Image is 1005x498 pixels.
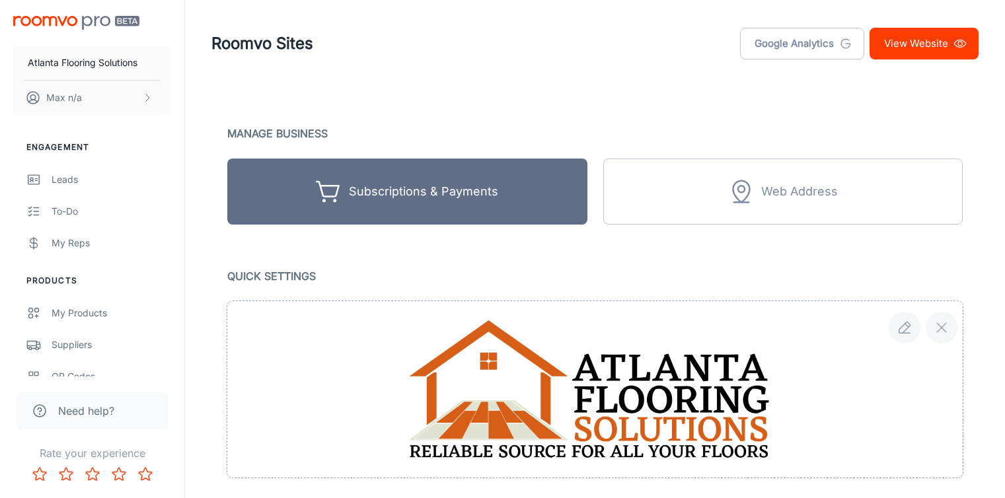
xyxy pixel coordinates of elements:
[106,461,132,487] button: Rate 4 star
[603,159,963,225] button: Web Address
[603,159,963,225] div: Unlock with subscription
[740,28,864,59] a: Google Analytics tracking code can be added using the Custom Code feature on this page
[58,403,114,419] span: Need help?
[28,55,137,70] p: Atlanta Flooring Solutions
[52,204,171,219] div: To-do
[132,461,159,487] button: Rate 5 star
[211,32,313,55] h1: Roomvo Sites
[227,267,963,285] p: Quick Settings
[53,461,79,487] button: Rate 2 star
[52,306,171,320] div: My Products
[227,124,963,143] p: Manage Business
[46,90,82,105] p: Max n/a
[52,338,171,352] div: Suppliers
[11,445,174,461] p: Rate your experience
[13,16,139,30] img: Roomvo PRO Beta
[398,306,792,472] img: file preview
[870,28,979,59] a: View Website
[227,159,587,225] button: Subscriptions & Payments
[52,369,171,384] div: QR Codes
[13,46,171,80] button: Atlanta Flooring Solutions
[26,461,53,487] button: Rate 1 star
[79,461,106,487] button: Rate 3 star
[349,182,498,202] div: Subscriptions & Payments
[761,182,838,202] div: Web Address
[52,172,171,187] div: Leads
[13,81,171,115] button: Max n/a
[52,236,171,250] div: My Reps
